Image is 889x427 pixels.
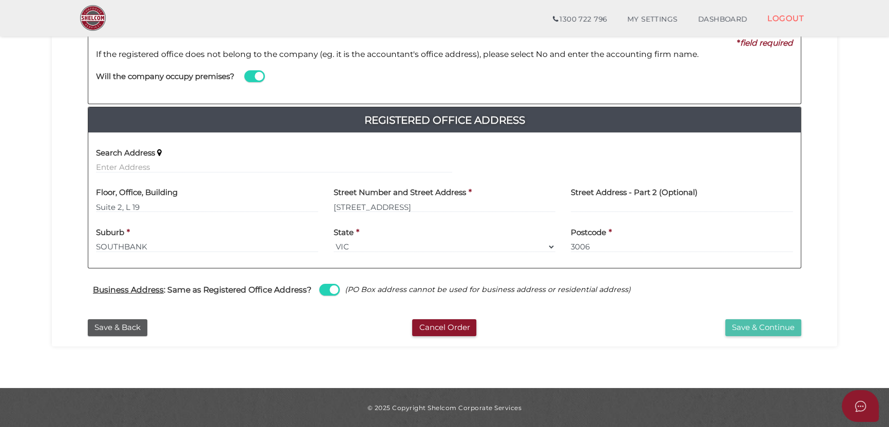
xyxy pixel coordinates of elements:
[571,228,606,237] h4: Postcode
[93,285,164,295] u: Business Address
[688,9,758,30] a: DASHBOARD
[543,9,617,30] a: 1300 722 796
[571,188,698,197] h4: Street Address - Part 2 (Optional)
[88,319,147,336] button: Save & Back
[725,319,801,336] button: Save & Continue
[757,8,814,29] a: LOGOUT
[96,49,793,60] p: If the registered office does not belong to the company (eg. it is the accountant's office addres...
[96,149,155,158] h4: Search Address
[96,162,452,173] input: Enter Address
[334,188,466,197] h4: Street Number and Street Address
[334,201,556,212] input: Enter Address
[345,285,631,294] i: (PO Box address cannot be used for business address or residential address)
[740,38,793,48] i: field required
[96,228,124,237] h4: Suburb
[96,72,235,81] h4: Will the company occupy premises?
[93,285,312,294] h4: : Same as Registered Office Address?
[60,403,829,412] div: © 2025 Copyright Shelcom Corporate Services
[617,9,688,30] a: MY SETTINGS
[96,188,178,197] h4: Floor, Office, Building
[571,241,793,253] input: Postcode must be exactly 4 digits
[88,112,801,128] a: Registered Office Address
[157,149,162,157] i: Keep typing in your address(including suburb) until it appears
[412,319,476,336] button: Cancel Order
[334,228,354,237] h4: State
[842,390,879,422] button: Open asap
